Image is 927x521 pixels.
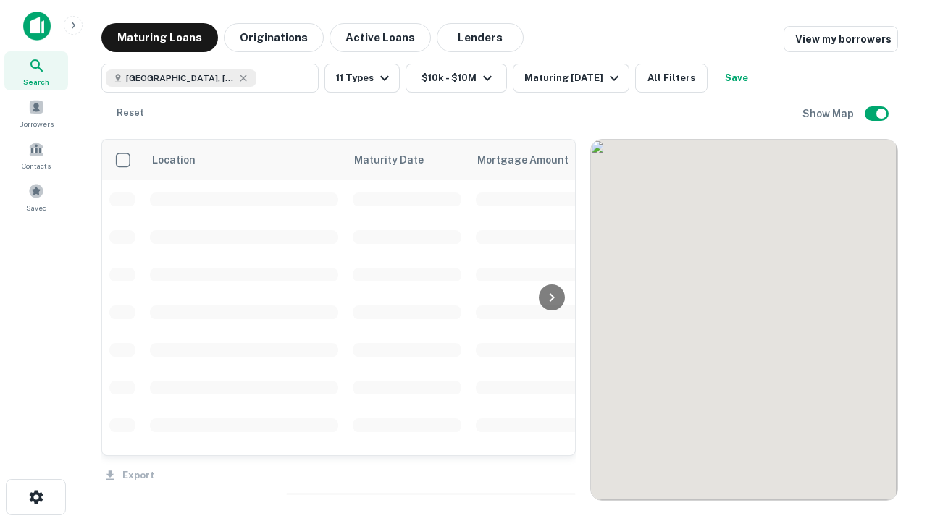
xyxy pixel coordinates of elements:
[4,93,68,132] a: Borrowers
[224,23,324,52] button: Originations
[23,12,51,41] img: capitalize-icon.png
[101,23,218,52] button: Maturing Loans
[354,151,442,169] span: Maturity Date
[19,118,54,130] span: Borrowers
[406,64,507,93] button: $10k - $10M
[4,135,68,174] a: Contacts
[22,160,51,171] span: Contacts
[635,64,708,93] button: All Filters
[151,151,196,169] span: Location
[4,177,68,216] a: Saved
[513,64,629,93] button: Maturing [DATE]
[345,140,469,180] th: Maturity Date
[26,202,47,213] span: Saved
[324,64,400,93] button: 11 Types
[469,140,628,180] th: Mortgage Amount
[477,151,587,169] span: Mortgage Amount
[143,140,345,180] th: Location
[107,98,154,127] button: Reset
[591,140,897,500] div: 0 0
[855,359,927,428] iframe: Chat Widget
[126,72,235,85] span: [GEOGRAPHIC_DATA], [GEOGRAPHIC_DATA]
[4,51,68,90] a: Search
[713,64,760,93] button: Save your search to get updates of matches that match your search criteria.
[524,69,623,87] div: Maturing [DATE]
[802,106,856,122] h6: Show Map
[23,76,49,88] span: Search
[437,23,524,52] button: Lenders
[784,26,898,52] a: View my borrowers
[330,23,431,52] button: Active Loans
